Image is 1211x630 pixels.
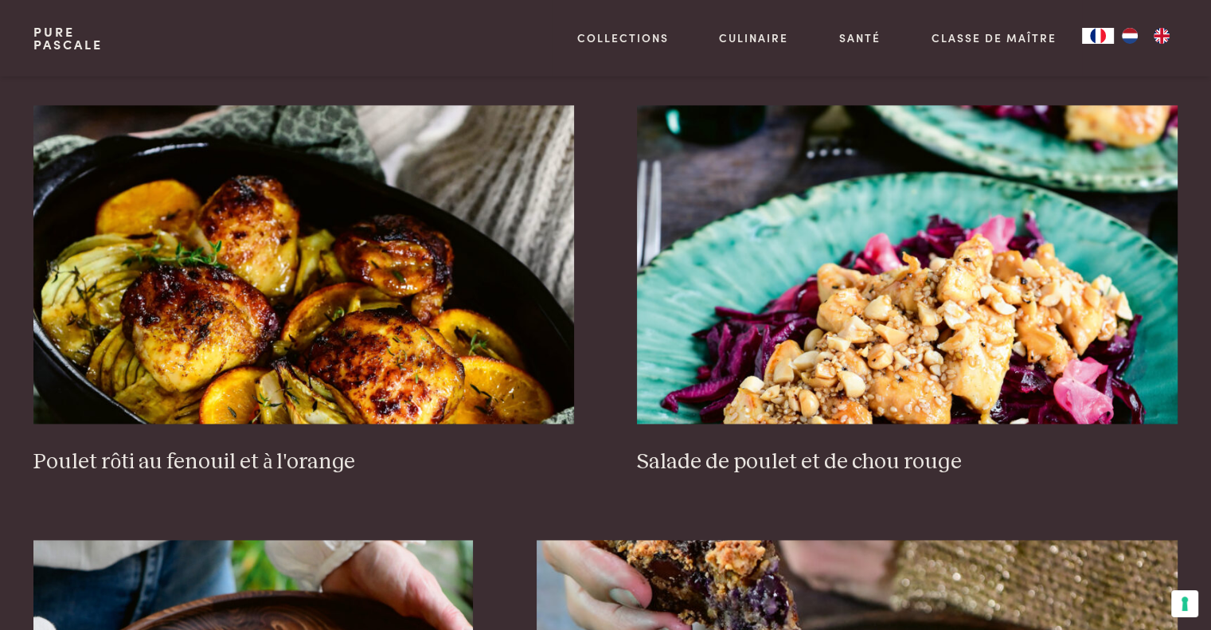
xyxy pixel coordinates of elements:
[637,105,1177,424] img: Salade de poulet et de chou rouge
[637,105,1177,476] a: Salade de poulet et de chou rouge Salade de poulet et de chou rouge
[1082,28,1114,44] a: FR
[577,29,669,46] a: Collections
[1082,28,1114,44] div: Language
[1114,28,1146,44] a: NL
[637,448,1177,476] h3: Salade de poulet et de chou rouge
[1171,590,1198,617] button: Vos préférences en matière de consentement pour les technologies de suivi
[33,448,573,476] h3: Poulet rôti au fenouil et à l'orange
[1114,28,1178,44] ul: Language list
[1082,28,1178,44] aside: Language selected: Français
[932,29,1057,46] a: Classe de maître
[33,25,103,51] a: PurePascale
[33,105,573,424] img: Poulet rôti au fenouil et à l'orange
[1146,28,1178,44] a: EN
[839,29,881,46] a: Santé
[33,105,573,476] a: Poulet rôti au fenouil et à l'orange Poulet rôti au fenouil et à l'orange
[719,29,788,46] a: Culinaire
